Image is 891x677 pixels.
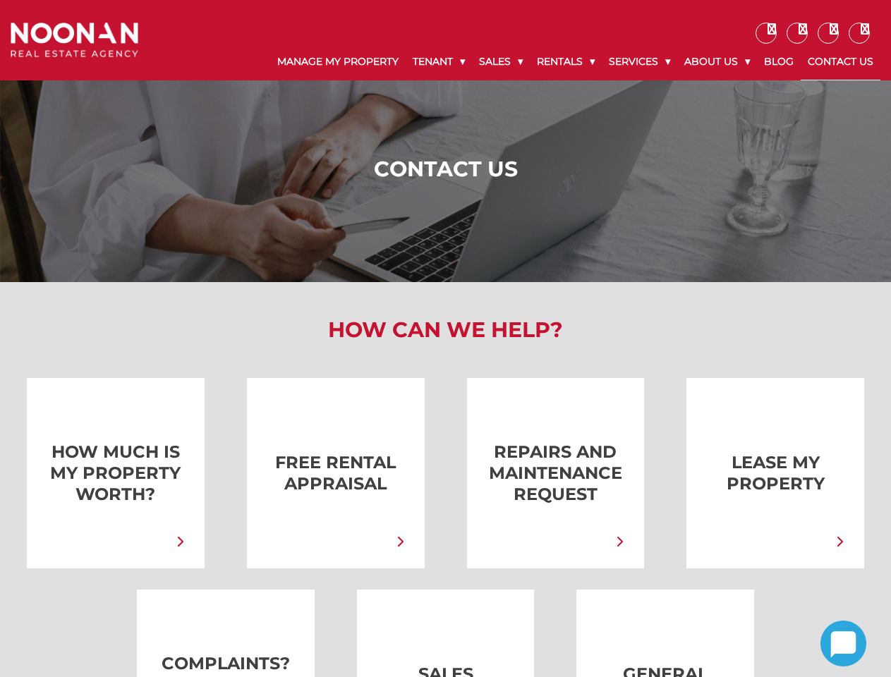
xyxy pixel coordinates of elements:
a: Tenant [406,44,472,80]
a: Sales [472,44,530,80]
a: Blog [757,44,801,80]
a: Services [602,44,677,80]
a: Manage My Property [270,44,406,80]
img: Noonan Real Estate Agency [11,23,138,58]
a: Rentals [530,44,602,80]
a: Contact Us [801,44,880,80]
a: About Us [677,44,757,80]
h1: Contact Us [14,157,877,182]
